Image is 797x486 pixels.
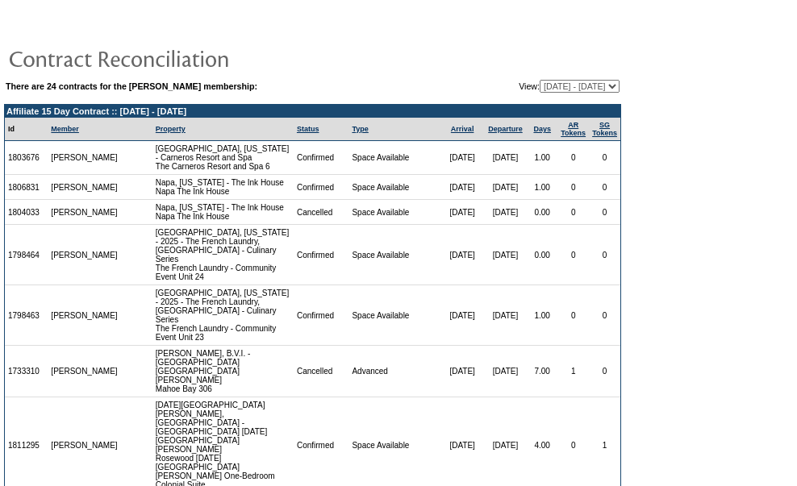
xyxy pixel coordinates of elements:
td: [DATE] [484,225,527,285]
td: [PERSON_NAME] [48,200,122,225]
td: 1798464 [5,225,48,285]
td: 0 [557,141,589,175]
td: 0 [557,225,589,285]
td: [DATE] [440,285,483,346]
td: [PERSON_NAME] [48,346,122,397]
td: Space Available [348,225,440,285]
td: Cancelled [294,346,349,397]
td: 7.00 [527,346,557,397]
td: 1803676 [5,141,48,175]
td: [DATE] [484,141,527,175]
td: 0.00 [527,225,557,285]
td: 0 [589,225,620,285]
td: Affiliate 15 Day Contract :: [DATE] - [DATE] [5,105,620,118]
td: Confirmed [294,285,349,346]
td: [DATE] [440,141,483,175]
td: Cancelled [294,200,349,225]
td: 0 [589,200,620,225]
td: Space Available [348,175,440,200]
td: [GEOGRAPHIC_DATA], [US_STATE] - 2025 - The French Laundry, [GEOGRAPHIC_DATA] - Culinary Series Th... [152,285,294,346]
td: 0 [557,200,589,225]
a: Departure [488,125,523,133]
td: [GEOGRAPHIC_DATA], [US_STATE] - 2025 - The French Laundry, [GEOGRAPHIC_DATA] - Culinary Series Th... [152,225,294,285]
img: pgTtlContractReconciliation.gif [8,42,331,74]
td: Napa, [US_STATE] - The Ink House Napa The Ink House [152,200,294,225]
td: [GEOGRAPHIC_DATA], [US_STATE] - Carneros Resort and Spa The Carneros Resort and Spa 6 [152,141,294,175]
td: Confirmed [294,141,349,175]
td: Id [5,118,48,141]
td: Space Available [348,200,440,225]
a: Type [352,125,368,133]
a: Days [533,125,551,133]
td: 1.00 [527,141,557,175]
a: Property [156,125,186,133]
td: [DATE] [440,200,483,225]
td: [DATE] [440,346,483,397]
td: View: [444,80,620,93]
td: Confirmed [294,175,349,200]
td: Advanced [348,346,440,397]
td: 0.00 [527,200,557,225]
b: There are 24 contracts for the [PERSON_NAME] membership: [6,81,257,91]
td: Napa, [US_STATE] - The Ink House Napa The Ink House [152,175,294,200]
td: [DATE] [484,175,527,200]
td: 1.00 [527,285,557,346]
td: 1733310 [5,346,48,397]
td: [DATE] [484,285,527,346]
td: 1.00 [527,175,557,200]
td: [DATE] [484,200,527,225]
td: 0 [557,285,589,346]
td: [PERSON_NAME] [48,175,122,200]
a: Member [51,125,79,133]
td: 0 [589,141,620,175]
td: 0 [589,175,620,200]
td: 1798463 [5,285,48,346]
td: 1 [557,346,589,397]
td: 0 [557,175,589,200]
td: 1804033 [5,200,48,225]
td: [PERSON_NAME] [48,285,122,346]
a: SGTokens [592,121,617,137]
a: Arrival [451,125,474,133]
td: 0 [589,285,620,346]
td: 1806831 [5,175,48,200]
td: [DATE] [440,225,483,285]
td: 0 [589,346,620,397]
td: [PERSON_NAME] [48,225,122,285]
td: [DATE] [484,346,527,397]
td: [PERSON_NAME], B.V.I. - [GEOGRAPHIC_DATA] [GEOGRAPHIC_DATA][PERSON_NAME] Mahoe Bay 306 [152,346,294,397]
td: [DATE] [440,175,483,200]
td: Space Available [348,141,440,175]
a: Status [297,125,319,133]
td: Space Available [348,285,440,346]
td: Confirmed [294,225,349,285]
td: [PERSON_NAME] [48,141,122,175]
a: ARTokens [561,121,586,137]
